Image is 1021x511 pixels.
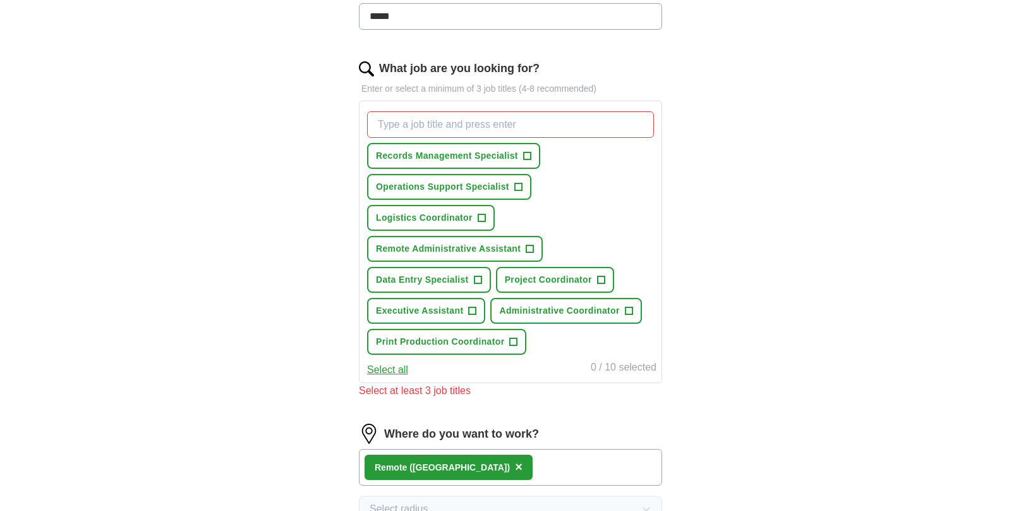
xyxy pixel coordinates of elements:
[499,304,619,317] span: Administrative Coordinator
[367,267,491,293] button: Data Entry Specialist
[376,242,521,255] span: Remote Administrative Assistant
[367,329,526,355] button: Print Production Coordinator
[384,426,539,443] label: Where do you want to work?
[367,143,540,169] button: Records Management Specialist
[515,458,523,477] button: ×
[367,111,654,138] input: Type a job title and press enter
[490,298,641,324] button: Administrative Coordinator
[376,335,504,348] span: Print Production Coordinator
[376,273,469,286] span: Data Entry Specialist
[359,383,662,398] div: Select at least 3 job titles
[367,174,531,200] button: Operations Support Specialist
[496,267,614,293] button: Project Coordinator
[367,298,485,324] button: Executive Assistant
[376,149,518,163] span: Records Management Specialist
[505,273,592,286] span: Project Coordinator
[376,304,463,317] span: Executive Assistant
[367,236,543,262] button: Remote Administrative Assistant
[375,461,510,474] div: Remote ([GEOGRAPHIC_DATA])
[376,211,473,225] span: Logistics Coordinator
[515,460,523,474] span: ×
[367,205,495,231] button: Logistics Coordinator
[359,82,662,95] p: Enter or select a minimum of 3 job titles (4-8 recommended)
[379,60,540,77] label: What job are you looking for?
[367,362,408,378] button: Select all
[359,424,379,444] img: location.png
[591,360,656,378] div: 0 / 10 selected
[359,61,374,77] img: search.png
[376,180,509,194] span: Operations Support Specialist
